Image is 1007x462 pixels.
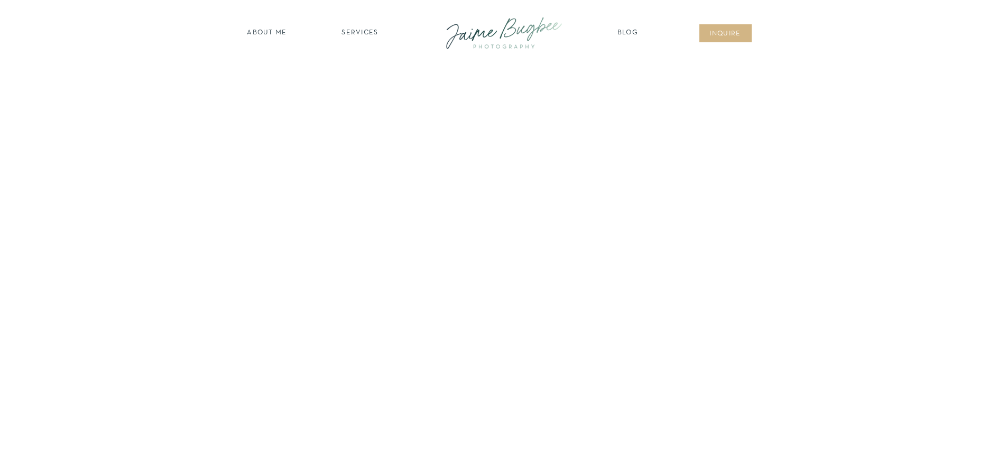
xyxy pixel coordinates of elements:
a: about ME [244,28,290,39]
a: SERVICES [330,28,390,39]
a: inqUIre [704,29,747,40]
a: Blog [615,28,641,39]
